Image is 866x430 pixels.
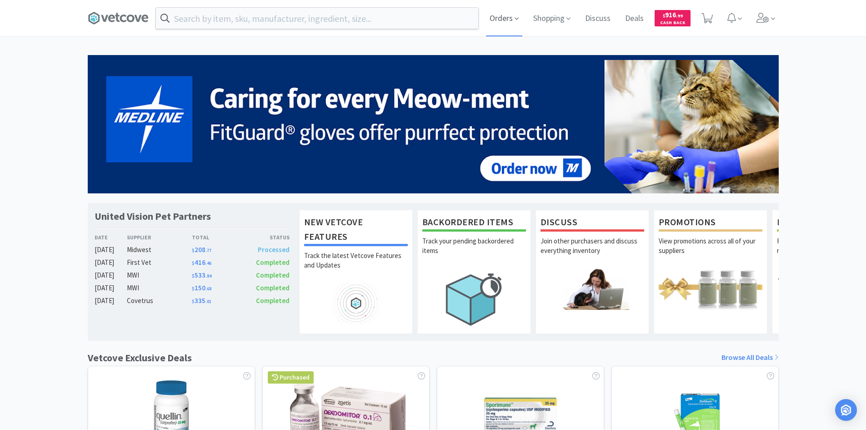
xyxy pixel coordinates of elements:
div: [DATE] [95,244,127,255]
img: hero_feature_roadmap.png [304,283,408,324]
a: [DATE]First Vet$416.46Completed [95,257,290,268]
a: Browse All Deals [721,352,779,364]
div: Supplier [127,233,192,242]
div: MWI [127,283,192,293]
span: 208 [192,245,211,254]
a: PromotionsView promotions across all of your suppliers [654,210,767,334]
span: $ [192,260,195,266]
span: 416 [192,258,211,267]
a: Deals [621,15,647,23]
div: First Vet [127,257,192,268]
h1: Discuss [541,215,644,232]
span: 150 [192,283,211,292]
img: hero_discuss.png [541,268,644,309]
div: Status [241,233,290,242]
div: MWI [127,270,192,281]
span: Completed [256,271,290,279]
span: 335 [192,296,211,305]
span: $ [192,286,195,292]
a: [DATE]Midwest$208.77Processed [95,244,290,255]
span: $ [663,13,665,19]
img: hero_backorders.png [422,268,526,330]
span: . 68 [205,286,211,292]
p: Track the latest Vetcove Features and Updates [304,251,408,283]
span: . 46 [205,260,211,266]
a: Discuss [581,15,614,23]
a: New Vetcove FeaturesTrack the latest Vetcove Features and Updates [299,210,413,334]
div: Midwest [127,244,192,255]
span: . 77 [205,248,211,253]
h1: Vetcove Exclusive Deals [88,350,192,366]
span: Cash Back [660,20,685,26]
a: DiscussJoin other purchasers and discuss everything inventory [536,210,649,334]
p: View promotions across all of your suppliers [659,236,762,268]
span: $ [192,298,195,304]
div: [DATE] [95,257,127,268]
span: Processed [258,245,290,254]
div: Covetrus [127,295,192,306]
a: [DATE]MWI$533.84Completed [95,270,290,281]
div: Open Intercom Messenger [835,399,857,421]
span: $ [192,248,195,253]
div: Total [192,233,241,242]
div: [DATE] [95,295,127,306]
div: [DATE] [95,270,127,281]
span: 916 [663,10,683,19]
h1: Backordered Items [422,215,526,232]
input: Search by item, sku, manufacturer, ingredient, size... [156,8,478,29]
p: Join other purchasers and discuss everything inventory [541,236,644,268]
img: 5b85490d2c9a43ef9873369d65f5cc4c_481.png [88,55,779,193]
h1: Promotions [659,215,762,232]
div: Date [95,233,127,242]
a: [DATE]MWI$150.68Completed [95,283,290,293]
img: hero_promotions.png [659,268,762,309]
span: Completed [256,258,290,267]
span: Completed [256,296,290,305]
div: [DATE] [95,283,127,293]
h1: United Vision Pet Partners [95,210,211,223]
p: Track your pending backordered items [422,236,526,268]
span: . 01 [205,298,211,304]
span: . 84 [205,273,211,279]
span: $ [192,273,195,279]
a: [DATE]Covetrus$335.01Completed [95,295,290,306]
span: 533 [192,271,211,279]
a: Backordered ItemsTrack your pending backordered items [417,210,531,334]
a: $916.99Cash Back [655,6,691,30]
span: Completed [256,283,290,292]
h1: New Vetcove Features [304,215,408,246]
span: . 99 [676,13,683,19]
